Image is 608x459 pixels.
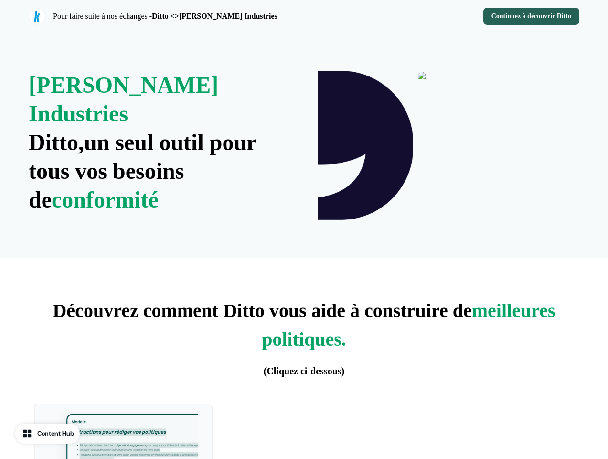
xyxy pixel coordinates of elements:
[264,366,344,376] span: (Cliquez ci-dessous)
[29,71,291,214] p: Ditto,
[52,187,159,212] span: conformité
[483,8,579,25] button: Continuez à découvrir Ditto
[152,12,277,20] strong: Ditto <>[PERSON_NAME] Industries
[262,300,555,350] span: meilleures politiques.
[29,130,256,212] strong: un seul outil pour tous vos besoins de
[29,296,579,382] p: Découvrez comment Ditto vous aide à construire de
[53,11,277,22] p: Pour faire suite à nos échanges -
[15,424,80,444] button: Content Hub
[37,429,74,438] div: Content Hub
[29,72,218,126] span: [PERSON_NAME] Industries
